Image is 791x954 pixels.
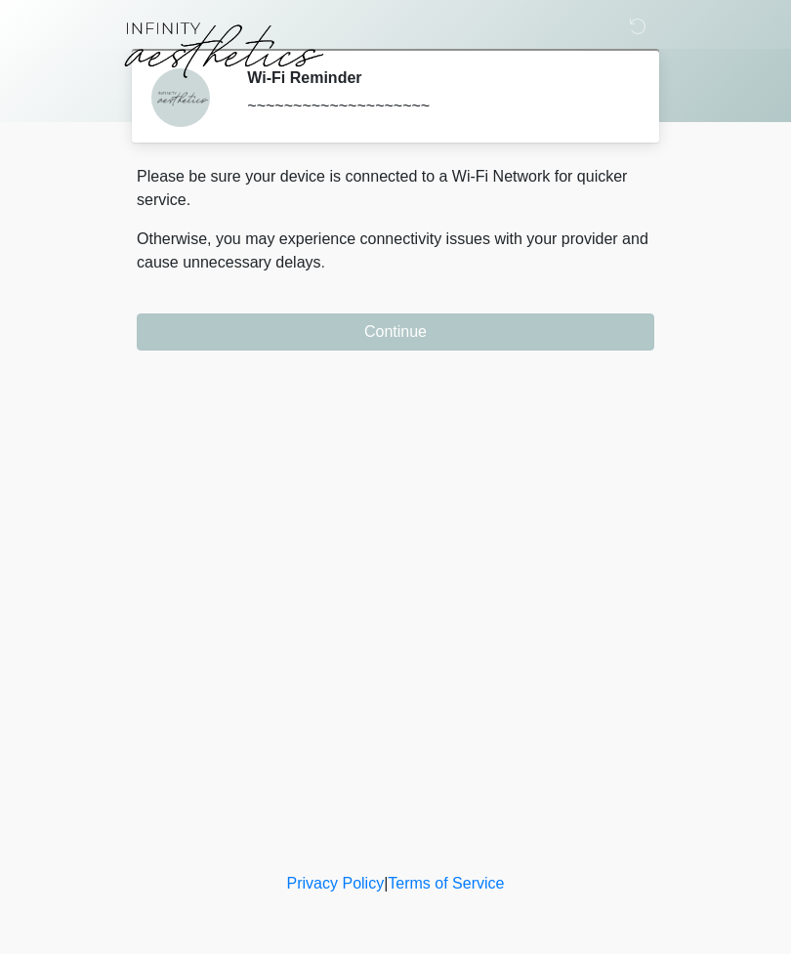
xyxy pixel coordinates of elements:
[384,875,388,892] a: |
[321,254,325,270] span: .
[247,95,625,118] div: ~~~~~~~~~~~~~~~~~~~~
[151,68,210,127] img: Agent Avatar
[388,875,504,892] a: Terms of Service
[287,875,385,892] a: Privacy Policy
[117,15,328,83] img: Infinity Aesthetics Logo
[137,165,654,212] p: Please be sure your device is connected to a Wi-Fi Network for quicker service.
[137,228,654,274] p: Otherwise, you may experience connectivity issues with your provider and cause unnecessary delays
[137,313,654,351] button: Continue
